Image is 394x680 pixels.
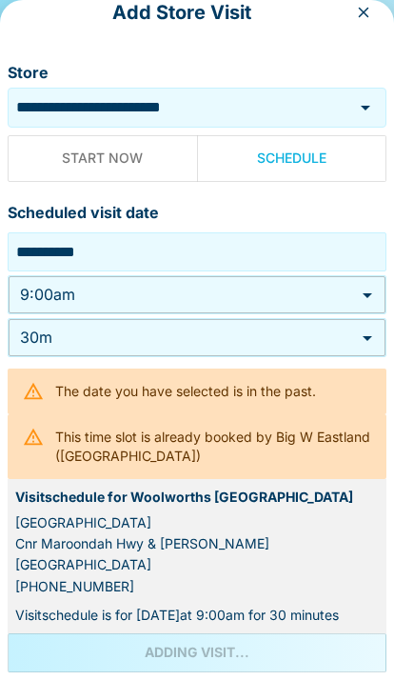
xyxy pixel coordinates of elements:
[8,190,386,233] p: Scheduled visit date
[15,487,379,508] div: Visit schedule for Woolworths [GEOGRAPHIC_DATA]
[8,135,198,182] button: Start Now
[15,605,379,626] div: Visit schedule is for [DATE] at 9:00am for 30 minutes
[8,62,386,84] label: Store
[12,237,382,267] input: Choose date, selected date is 19 Sep 2025
[197,135,387,182] button: Schedule
[15,512,379,576] div: [GEOGRAPHIC_DATA] Cnr Maroondah Hwy & [PERSON_NAME] [GEOGRAPHIC_DATA]
[8,135,386,182] div: Now or Scheduled
[352,94,379,121] button: Open
[15,578,134,594] a: [PHONE_NUMBER]
[55,374,316,409] div: The date you have selected is in the past.
[16,323,378,352] div: 30m
[16,280,378,310] div: 9:00am
[55,420,371,473] div: This time slot is already booked by Big W Eastland ([GEOGRAPHIC_DATA])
